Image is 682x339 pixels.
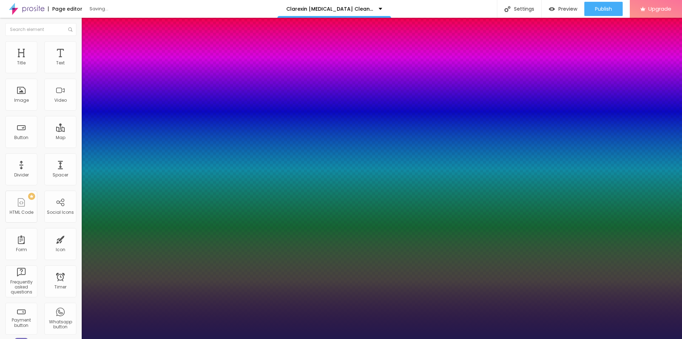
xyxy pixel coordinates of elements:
[549,6,555,12] img: view-1.svg
[68,27,72,32] img: Icone
[56,60,65,65] div: Text
[48,6,82,11] div: Page editor
[17,60,26,65] div: Title
[286,6,373,11] p: Clarexin [MEDICAL_DATA] Cleanse [GEOGRAPHIC_DATA]
[14,98,29,103] div: Image
[47,210,74,215] div: Social Icons
[90,7,171,11] div: Saving...
[53,173,68,178] div: Spacer
[5,23,76,36] input: Search element
[14,135,28,140] div: Button
[542,2,584,16] button: Preview
[558,6,577,12] span: Preview
[504,6,510,12] img: Icone
[648,6,671,12] span: Upgrade
[54,285,66,290] div: Timer
[7,280,35,295] div: Frequently asked questions
[16,247,27,252] div: Form
[54,98,67,103] div: Video
[7,318,35,328] div: Payment button
[595,6,612,12] span: Publish
[56,135,65,140] div: Map
[10,210,33,215] div: HTML Code
[584,2,623,16] button: Publish
[46,319,74,330] div: Whatsapp button
[14,173,29,178] div: Divider
[56,247,65,252] div: Icon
